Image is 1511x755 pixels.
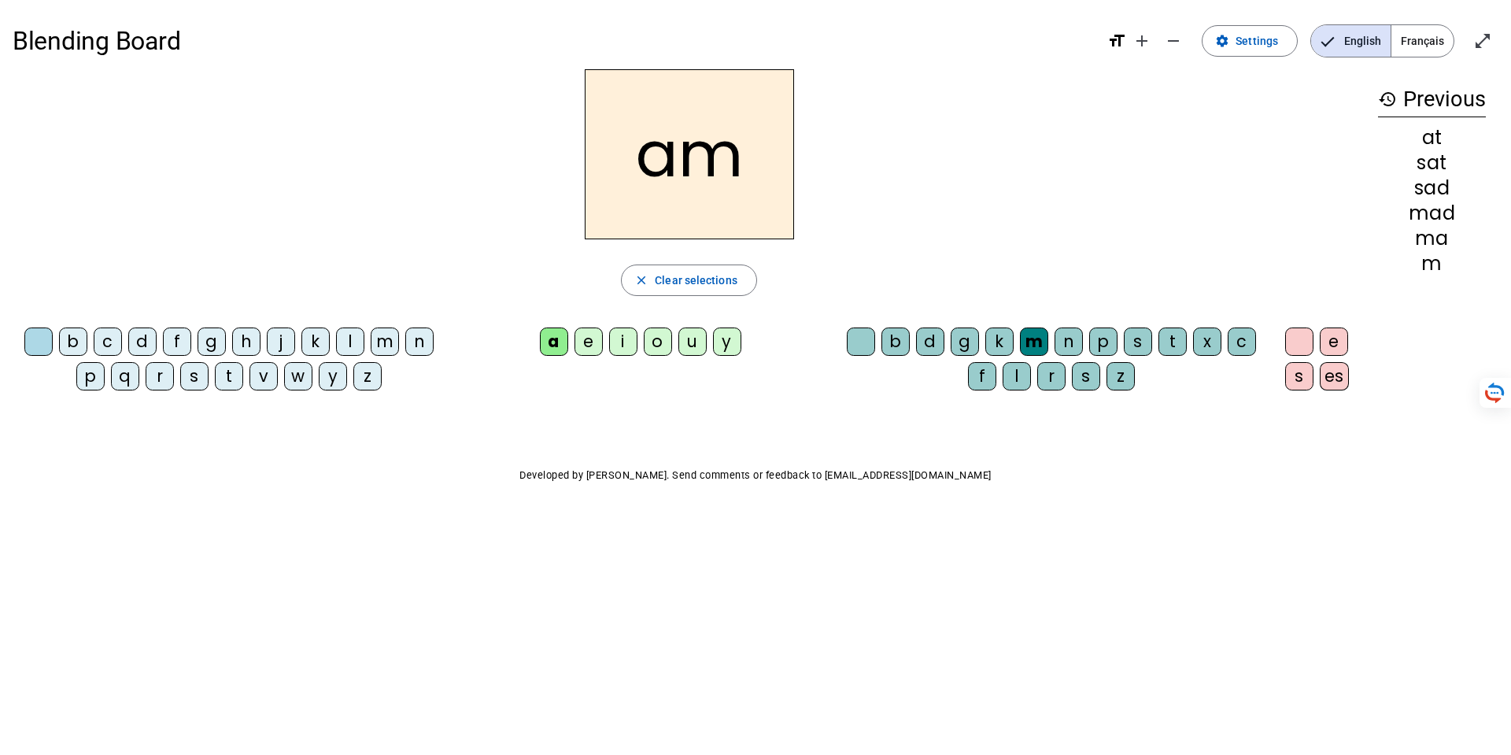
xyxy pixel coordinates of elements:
div: c [1228,328,1256,356]
div: f [968,362,996,390]
div: z [1106,362,1135,390]
span: Français [1391,25,1454,57]
button: Increase font size [1126,25,1158,57]
div: t [215,362,243,390]
div: r [1037,362,1066,390]
button: Settings [1202,25,1298,57]
div: u [678,328,707,356]
div: x [1193,328,1221,356]
mat-icon: close [634,273,648,287]
div: b [881,328,910,356]
div: s [1072,362,1100,390]
h1: Blending Board [13,16,1095,66]
div: j [267,328,295,356]
div: y [713,328,741,356]
div: f [163,328,191,356]
div: s [1124,328,1152,356]
div: p [1089,328,1118,356]
button: Clear selections [621,265,757,296]
div: at [1378,128,1486,147]
div: ma [1378,229,1486,248]
div: s [1285,362,1313,390]
div: t [1158,328,1187,356]
div: w [284,362,312,390]
mat-icon: history [1378,90,1397,109]
div: mad [1378,204,1486,223]
div: e [1320,328,1348,356]
div: n [1055,328,1083,356]
div: o [644,328,672,356]
mat-icon: open_in_full [1473,31,1492,50]
span: English [1311,25,1391,57]
mat-icon: remove [1164,31,1183,50]
span: Settings [1236,31,1278,50]
div: d [916,328,944,356]
div: l [1003,362,1031,390]
div: r [146,362,174,390]
div: c [94,328,122,356]
div: sad [1378,179,1486,198]
div: d [128,328,157,356]
div: sat [1378,154,1486,172]
button: Enter full screen [1467,25,1498,57]
button: Decrease font size [1158,25,1189,57]
div: v [249,362,278,390]
div: es [1320,362,1349,390]
div: i [609,328,637,356]
div: g [951,328,979,356]
h3: Previous [1378,82,1486,117]
div: m [371,328,399,356]
mat-icon: format_size [1107,31,1126,50]
div: g [198,328,226,356]
div: h [232,328,260,356]
div: k [985,328,1014,356]
div: l [336,328,364,356]
p: Developed by [PERSON_NAME]. Send comments or feedback to [EMAIL_ADDRESS][DOMAIN_NAME] [13,466,1498,485]
div: p [76,362,105,390]
div: m [1378,254,1486,273]
span: Clear selections [655,271,737,290]
div: m [1020,328,1048,356]
div: n [405,328,434,356]
div: k [301,328,330,356]
mat-icon: settings [1215,34,1229,48]
h2: am [585,69,794,239]
div: b [59,328,87,356]
div: q [111,362,139,390]
div: z [353,362,382,390]
div: e [574,328,603,356]
div: s [180,362,209,390]
div: a [540,328,568,356]
mat-button-toggle-group: Language selection [1310,24,1454,57]
div: y [319,362,347,390]
mat-icon: add [1132,31,1151,50]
